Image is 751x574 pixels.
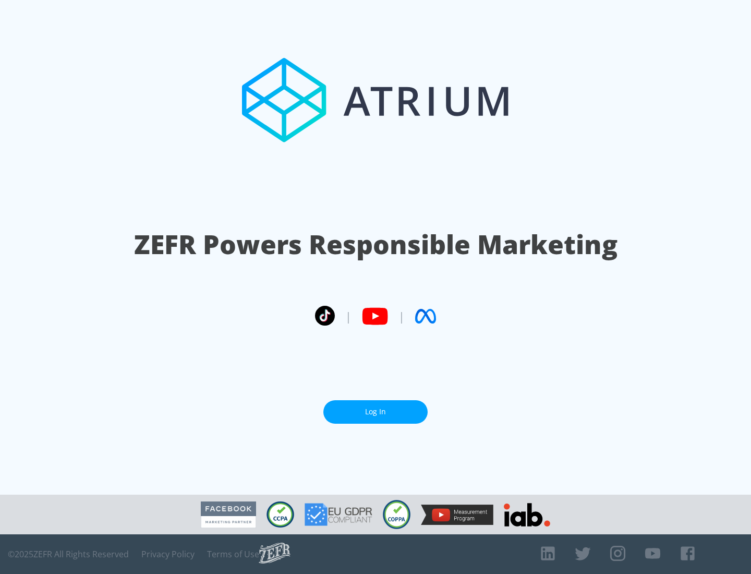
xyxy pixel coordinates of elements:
img: YouTube Measurement Program [421,505,493,525]
img: GDPR Compliant [305,503,372,526]
img: Facebook Marketing Partner [201,501,256,528]
span: | [398,308,405,324]
a: Terms of Use [207,549,259,559]
a: Privacy Policy [141,549,195,559]
h1: ZEFR Powers Responsible Marketing [134,226,617,262]
img: IAB [504,503,550,527]
img: COPPA Compliant [383,500,410,529]
span: © 2025 ZEFR All Rights Reserved [8,549,129,559]
a: Log In [323,400,428,424]
img: CCPA Compliant [267,501,294,528]
span: | [345,308,352,324]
